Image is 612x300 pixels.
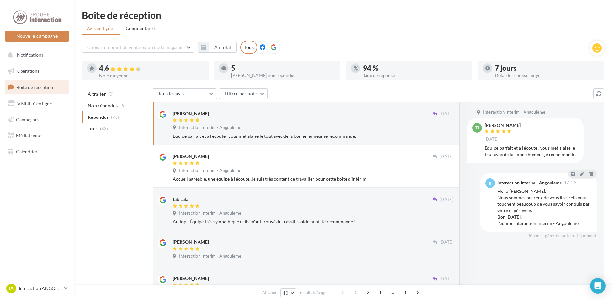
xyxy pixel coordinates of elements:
[179,125,241,131] span: Interaction Interim - Angouleme
[16,117,39,122] span: Campagnes
[153,88,217,99] button: Tous les avis
[173,239,209,245] div: [PERSON_NAME]
[440,154,454,160] span: [DATE]
[231,73,335,78] div: [PERSON_NAME] non répondus
[179,168,241,173] span: Interaction Interim - Angouleme
[4,129,70,142] a: Médiathèque
[495,65,599,72] div: 7 jours
[485,145,579,158] div: Equipe parfait et a l'écoute , vous met alaise le tout avec de la bonne humeur je recommande.
[489,180,491,186] span: II
[82,42,194,53] button: Choisir un point de vente ou un code magasin
[5,282,69,295] a: IA Interaction ANGOULÈME
[231,65,335,72] div: 5
[4,113,70,127] a: Campagnes
[4,64,70,78] a: Opérations
[17,68,39,74] span: Opérations
[483,109,545,115] span: Interaction Interim - Angouleme
[387,287,397,297] span: ...
[100,126,108,131] span: (83)
[82,10,604,20] div: Boîte de réception
[173,275,209,282] div: [PERSON_NAME]
[16,149,38,154] span: Calendrier
[363,73,467,78] div: Taux de réponse
[590,278,606,294] div: Open Intercom Messenger
[283,290,289,295] span: 10
[485,136,499,142] span: [DATE]
[262,289,277,295] span: Afficher
[120,103,126,108] span: (5)
[480,233,597,239] div: Réponse générée automatiquement
[440,111,454,117] span: [DATE]
[126,25,157,32] span: Commentaires
[17,101,52,106] span: Visibilité en ligne
[158,91,184,96] span: Tous les avis
[4,80,70,94] a: Boîte de réception
[209,42,237,53] button: Au total
[497,188,591,227] div: Hello [PERSON_NAME], Nous sommes heureux de vous lire, cela nous touchent beaucoup de vous savoir...
[4,97,70,110] a: Visibilité en ligne
[99,65,203,72] div: 4.6
[173,176,454,182] div: Accueil agréable, une équipe à l’écoute. Je suis très content de travailler pour cette boîte d’in...
[280,288,297,297] button: 10
[219,88,268,99] button: Filtrer par note
[440,197,454,202] span: [DATE]
[485,123,521,127] div: [PERSON_NAME]
[173,133,454,139] div: Equipe parfait et a l'écoute , vous met alaise le tout avec de la bonne humeur je recommande.
[173,153,209,160] div: [PERSON_NAME]
[108,91,114,97] span: (0)
[564,181,576,185] span: 16:19
[198,42,237,53] button: Au total
[173,110,209,117] div: [PERSON_NAME]
[99,73,203,78] div: Note moyenne
[400,287,410,297] span: 8
[4,145,70,158] a: Calendrier
[440,276,454,282] span: [DATE]
[173,219,454,225] div: Au top ! Équipe très sympathique et ils m'ont trouvé du travail rapidement. Je recommande !
[179,253,241,259] span: Interaction Interim - Angouleme
[17,52,43,58] span: Notifications
[475,125,479,131] span: tJ
[497,181,562,185] div: Interaction Interim - Angouleme
[88,91,106,97] span: A traiter
[363,65,467,72] div: 94 %
[173,196,188,202] div: fab Lala
[88,126,97,132] span: Tous
[19,285,61,292] p: Interaction ANGOULÈME
[375,287,385,297] span: 3
[495,73,599,78] div: Délai de réponse moyen
[363,287,373,297] span: 2
[300,289,327,295] span: résultats/page
[16,133,42,138] span: Médiathèque
[16,84,53,90] span: Boîte de réception
[87,44,182,50] span: Choisir un point de vente ou un code magasin
[88,102,118,109] span: Non répondus
[4,48,68,62] button: Notifications
[440,239,454,245] span: [DATE]
[350,287,361,297] span: 1
[5,31,69,42] button: Nouvelle campagne
[179,211,241,216] span: Interaction Interim - Angouleme
[9,285,14,292] span: IA
[240,41,257,54] div: Tous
